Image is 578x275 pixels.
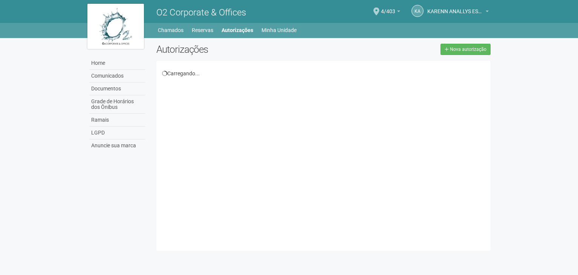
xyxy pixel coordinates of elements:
[89,70,145,82] a: Comunicados
[89,114,145,127] a: Ramais
[162,70,485,77] div: Carregando...
[158,25,183,35] a: Chamados
[440,44,491,55] a: Nova autorização
[411,5,424,17] a: KA
[427,1,484,14] span: KARENN ANALLYS ESTELLA
[381,9,400,15] a: 4/403
[450,47,486,52] span: Nova autorização
[89,82,145,95] a: Documentos
[89,57,145,70] a: Home
[156,7,246,18] span: O2 Corporate & Offices
[89,139,145,152] a: Anuncie sua marca
[87,4,144,49] img: logo.jpg
[261,25,297,35] a: Minha Unidade
[156,44,318,55] h2: Autorizações
[222,25,253,35] a: Autorizações
[89,95,145,114] a: Grade de Horários dos Ônibus
[381,1,395,14] span: 4/403
[427,9,489,15] a: KARENN ANALLYS ESTELLA
[89,127,145,139] a: LGPD
[192,25,213,35] a: Reservas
